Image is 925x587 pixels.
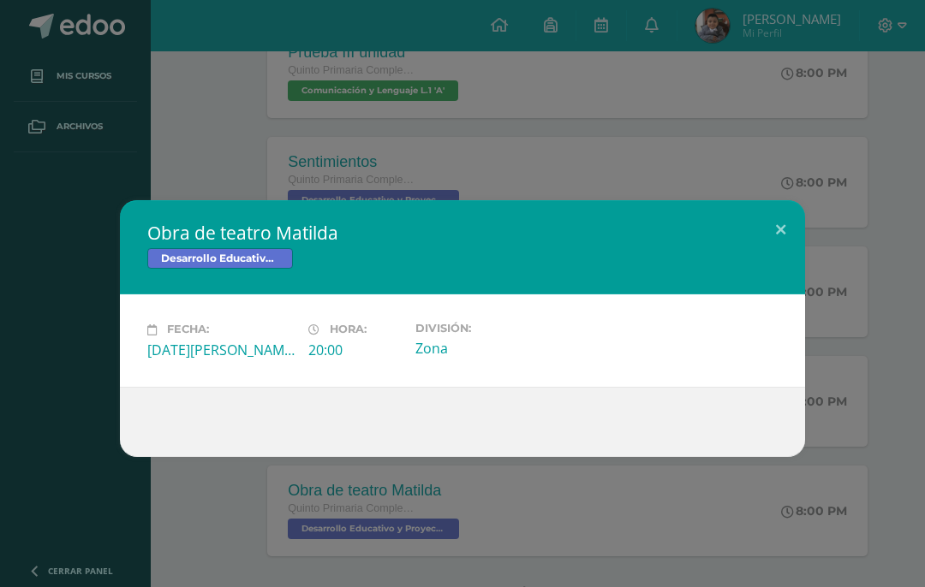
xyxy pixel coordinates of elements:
h2: Obra de teatro Matilda [147,221,778,245]
label: División: [415,322,563,335]
div: Zona [415,339,563,358]
div: [DATE][PERSON_NAME] [147,341,295,359]
span: Desarrollo Educativo y Proyecto de Vida [147,248,293,269]
span: Fecha: [167,323,209,336]
div: 20:00 [308,341,402,359]
button: Close (Esc) [756,200,805,258]
span: Hora: [330,323,367,336]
